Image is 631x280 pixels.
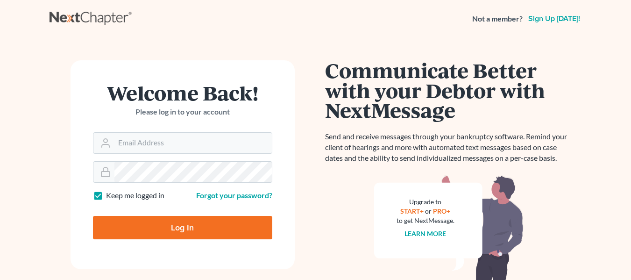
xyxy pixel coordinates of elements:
[93,107,272,117] p: Please log in to your account
[425,207,432,215] span: or
[93,83,272,103] h1: Welcome Back!
[397,197,454,207] div: Upgrade to
[404,230,446,237] a: Learn more
[472,14,523,24] strong: Not a member?
[325,131,573,164] p: Send and receive messages through your bankruptcy software. Remind your client of hearings and mo...
[114,133,272,153] input: Email Address
[325,60,573,120] h1: Communicate Better with your Debtor with NextMessage
[433,207,450,215] a: PRO+
[93,216,272,239] input: Log In
[196,191,272,200] a: Forgot your password?
[526,15,582,22] a: Sign up [DATE]!
[106,190,164,201] label: Keep me logged in
[400,207,424,215] a: START+
[397,216,454,225] div: to get NextMessage.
